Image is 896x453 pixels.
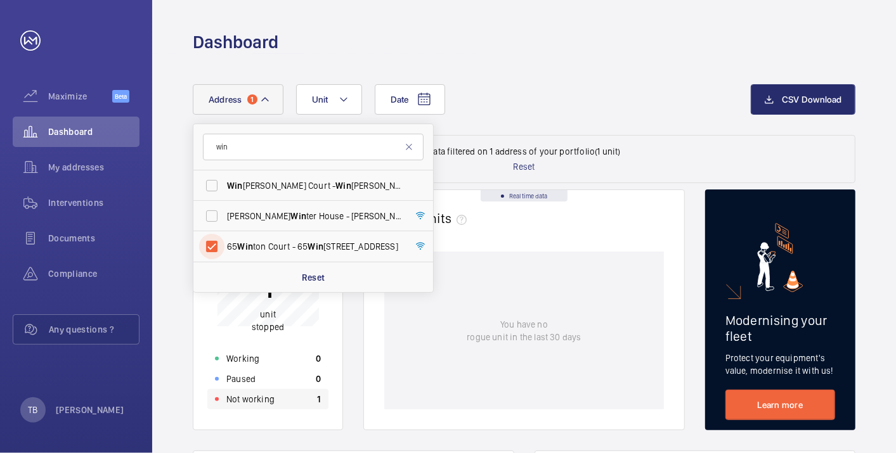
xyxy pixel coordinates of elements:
span: [PERSON_NAME] ter House - [PERSON_NAME] [GEOGRAPHIC_DATA] [227,210,401,222]
span: Compliance [48,267,140,280]
div: Real time data [481,190,568,201]
span: 1 [247,94,257,105]
p: TB [28,404,37,416]
button: Address1 [193,84,283,115]
p: Protect your equipment's value, modernise it with us! [725,352,835,377]
span: Date [391,94,409,105]
h2: Modernising your fleet [725,312,835,344]
span: stopped [252,322,284,333]
span: 65 ton Court - 65 [STREET_ADDRESS] [227,240,401,253]
span: Win [308,241,323,252]
p: 1 [317,393,321,405]
img: marketing-card.svg [757,223,803,292]
a: Learn more [725,390,835,420]
button: Unit [296,84,362,115]
p: Working [226,352,259,365]
span: Interventions [48,196,140,209]
input: Search by address [203,134,424,160]
p: Paused [226,373,256,385]
p: unit [252,309,284,334]
span: CSV Download [782,94,842,105]
button: CSV Download [751,84,855,115]
span: My addresses [48,161,140,174]
p: You have no rogue unit in the last 30 days [467,318,581,343]
button: Date [375,84,445,115]
span: Address [209,94,242,105]
span: Win [227,181,243,191]
span: Any questions ? [49,323,139,336]
span: Dashboard [48,125,140,138]
p: Reset [514,160,535,173]
p: Reset [302,271,325,284]
p: Not working [226,393,275,405]
span: Unit [312,94,328,105]
p: Data filtered on 1 address of your portfolio (1 unit) [427,145,620,158]
p: 0 [316,373,321,385]
p: [PERSON_NAME] [56,404,124,416]
h1: Dashboard [193,30,278,54]
span: Win [335,181,351,191]
span: units [422,210,472,226]
span: Documents [48,232,140,245]
span: Beta [112,90,129,103]
p: 0 [316,352,321,365]
span: Maximize [48,90,112,103]
span: Win [290,211,306,221]
span: Win [237,241,253,252]
span: [PERSON_NAME] Court - [PERSON_NAME][STREET_ADDRESS] [227,179,401,192]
